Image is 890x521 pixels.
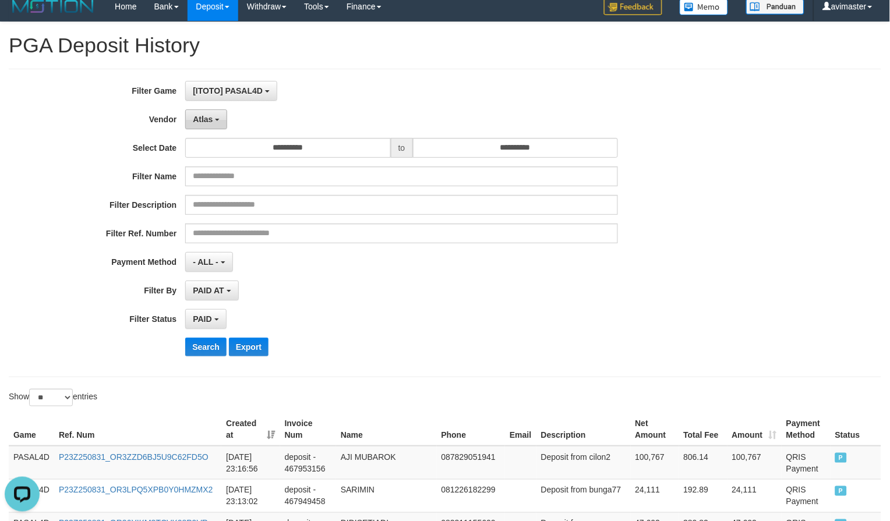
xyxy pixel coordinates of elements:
th: Phone [437,413,506,446]
td: 24,111 [727,479,782,512]
span: [ITOTO] PASAL4D [193,86,263,95]
button: PAID AT [185,281,238,300]
span: PAID [193,314,211,324]
th: Total Fee [679,413,727,446]
h1: PGA Deposit History [9,34,881,57]
td: QRIS Payment [782,446,831,480]
button: Search [185,338,227,356]
span: PAID [835,453,847,463]
th: Invoice Num [280,413,336,446]
span: PAID [835,486,847,496]
td: Deposit from bunga77 [536,479,631,512]
button: - ALL - [185,252,232,272]
th: Payment Method [782,413,831,446]
button: Atlas [185,109,227,129]
th: Created at: activate to sort column ascending [221,413,280,446]
label: Show entries [9,389,97,406]
button: [ITOTO] PASAL4D [185,81,277,101]
button: Export [229,338,269,356]
th: Net Amount [631,413,679,446]
button: PAID [185,309,226,329]
td: [DATE] 23:13:02 [221,479,280,512]
span: - ALL - [193,257,218,267]
td: [DATE] 23:16:56 [221,446,280,480]
td: 806.14 [679,446,727,480]
a: P23Z250831_OR3LPQ5XPB0Y0HMZMX2 [59,485,213,495]
th: Description [536,413,631,446]
th: Status [831,413,881,446]
td: QRIS Payment [782,479,831,512]
td: AJI MUBAROK [336,446,437,480]
td: 24,111 [631,479,679,512]
td: SARIMIN [336,479,437,512]
select: Showentries [29,389,73,406]
span: Atlas [193,115,213,124]
th: Email [505,413,536,446]
th: Ref. Num [54,413,221,446]
td: 087829051941 [437,446,506,480]
th: Game [9,413,54,446]
th: Amount: activate to sort column ascending [727,413,782,446]
a: P23Z250831_OR3ZZD6BJ5U9C62FD5O [59,452,209,462]
td: Deposit from cilon2 [536,446,631,480]
td: 100,767 [727,446,782,480]
td: PASAL4D [9,446,54,480]
td: 192.89 [679,479,727,512]
td: 081226182299 [437,479,506,512]
span: PAID AT [193,286,224,295]
td: deposit - 467953156 [280,446,336,480]
td: 100,767 [631,446,679,480]
button: Open LiveChat chat widget [5,5,40,40]
th: Name [336,413,437,446]
td: deposit - 467949458 [280,479,336,512]
span: to [391,138,413,158]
